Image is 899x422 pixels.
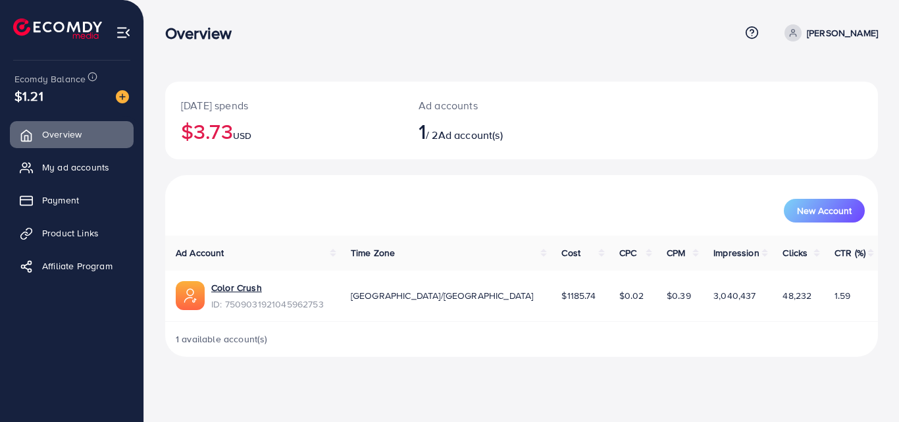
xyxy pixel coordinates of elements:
[176,332,268,346] span: 1 available account(s)
[10,121,134,147] a: Overview
[419,119,565,144] h2: / 2
[619,289,644,302] span: $0.02
[783,246,808,259] span: Clicks
[843,363,889,412] iframe: Chat
[797,206,852,215] span: New Account
[10,220,134,246] a: Product Links
[351,246,395,259] span: Time Zone
[419,116,426,146] span: 1
[165,24,242,43] h3: Overview
[42,226,99,240] span: Product Links
[42,128,82,141] span: Overview
[784,199,865,223] button: New Account
[561,246,580,259] span: Cost
[211,281,262,294] a: Color Crush
[116,25,131,40] img: menu
[807,25,878,41] p: [PERSON_NAME]
[438,128,503,142] span: Ad account(s)
[713,289,756,302] span: 3,040,437
[13,18,102,39] img: logo
[176,246,224,259] span: Ad Account
[181,97,387,113] p: [DATE] spends
[351,289,534,302] span: [GEOGRAPHIC_DATA]/[GEOGRAPHIC_DATA]
[233,129,251,142] span: USD
[10,253,134,279] a: Affiliate Program
[181,119,387,144] h2: $3.73
[14,72,86,86] span: Ecomdy Balance
[779,24,878,41] a: [PERSON_NAME]
[176,281,205,310] img: ic-ads-acc.e4c84228.svg
[561,289,596,302] span: $1185.74
[835,246,865,259] span: CTR (%)
[211,298,324,311] span: ID: 7509031921045962753
[713,246,759,259] span: Impression
[835,289,851,302] span: 1.59
[42,194,79,207] span: Payment
[14,86,43,105] span: $1.21
[783,289,811,302] span: 48,232
[10,154,134,180] a: My ad accounts
[419,97,565,113] p: Ad accounts
[10,187,134,213] a: Payment
[42,259,113,273] span: Affiliate Program
[619,246,636,259] span: CPC
[42,161,109,174] span: My ad accounts
[667,246,685,259] span: CPM
[116,90,129,103] img: image
[667,289,691,302] span: $0.39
